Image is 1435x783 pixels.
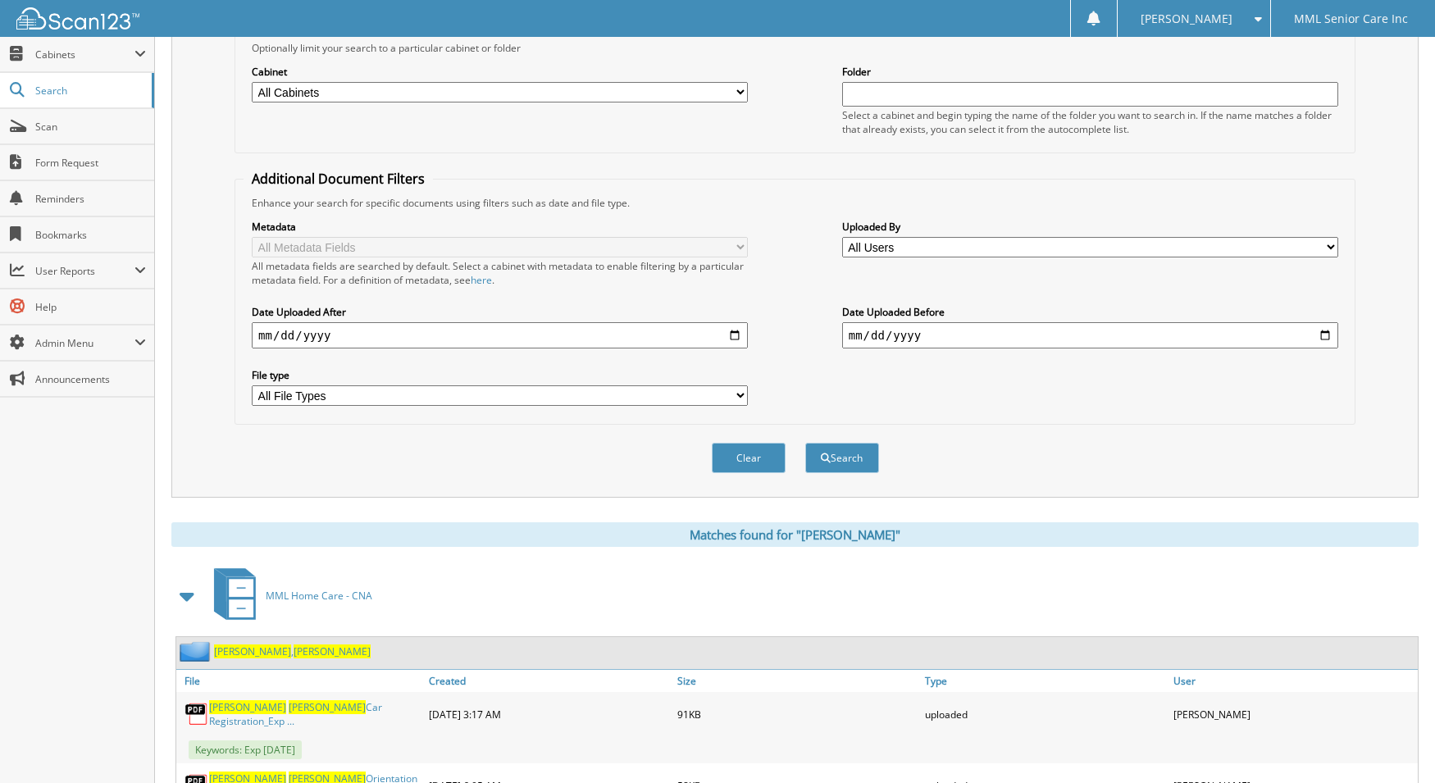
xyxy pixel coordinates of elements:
span: [PERSON_NAME] [209,700,286,714]
a: User [1169,670,1418,692]
span: [PERSON_NAME] [214,644,291,658]
a: MML Home Care - CNA [204,563,372,628]
span: Search [35,84,143,98]
a: Type [921,670,1169,692]
span: [PERSON_NAME] [289,700,366,714]
span: [PERSON_NAME] [294,644,371,658]
span: Keywords: Exp [DATE] [189,740,302,759]
a: Created [425,670,673,692]
span: Admin Menu [35,336,134,350]
label: Date Uploaded After [252,305,748,319]
label: Cabinet [252,65,748,79]
span: Scan [35,120,146,134]
input: start [252,322,748,348]
span: Form Request [35,156,146,170]
label: Date Uploaded Before [842,305,1338,319]
div: Select a cabinet and begin typing the name of the folder you want to search in. If the name match... [842,108,1338,136]
img: scan123-logo-white.svg [16,7,139,30]
a: Size [673,670,922,692]
span: [PERSON_NAME] [1141,14,1232,24]
a: [PERSON_NAME] [PERSON_NAME]Car Registration_Exp ... [209,700,421,728]
span: Bookmarks [35,228,146,242]
img: folder2.png [180,641,214,662]
div: Optionally limit your search to a particular cabinet or folder [244,41,1346,55]
legend: Additional Document Filters [244,170,433,188]
a: File [176,670,425,692]
label: File type [252,368,748,382]
label: Folder [842,65,1338,79]
span: Help [35,300,146,314]
label: Uploaded By [842,220,1338,234]
span: Reminders [35,192,146,206]
label: Metadata [252,220,748,234]
a: here [471,273,492,287]
div: [PERSON_NAME] [1169,696,1418,732]
button: Search [805,443,879,473]
div: 91KB [673,696,922,732]
div: All metadata fields are searched by default. Select a cabinet with metadata to enable filtering b... [252,259,748,287]
div: Matches found for "[PERSON_NAME]" [171,522,1419,547]
div: Enhance your search for specific documents using filters such as date and file type. [244,196,1346,210]
span: User Reports [35,264,134,278]
input: end [842,322,1338,348]
span: Cabinets [35,48,134,61]
span: MML Home Care - CNA [266,589,372,603]
span: MML Senior Care Inc [1294,14,1408,24]
img: PDF.png [184,702,209,726]
button: Clear [712,443,786,473]
a: [PERSON_NAME],[PERSON_NAME] [214,644,371,658]
iframe: Chat Widget [1353,704,1435,783]
span: Announcements [35,372,146,386]
div: uploaded [921,696,1169,732]
div: [DATE] 3:17 AM [425,696,673,732]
